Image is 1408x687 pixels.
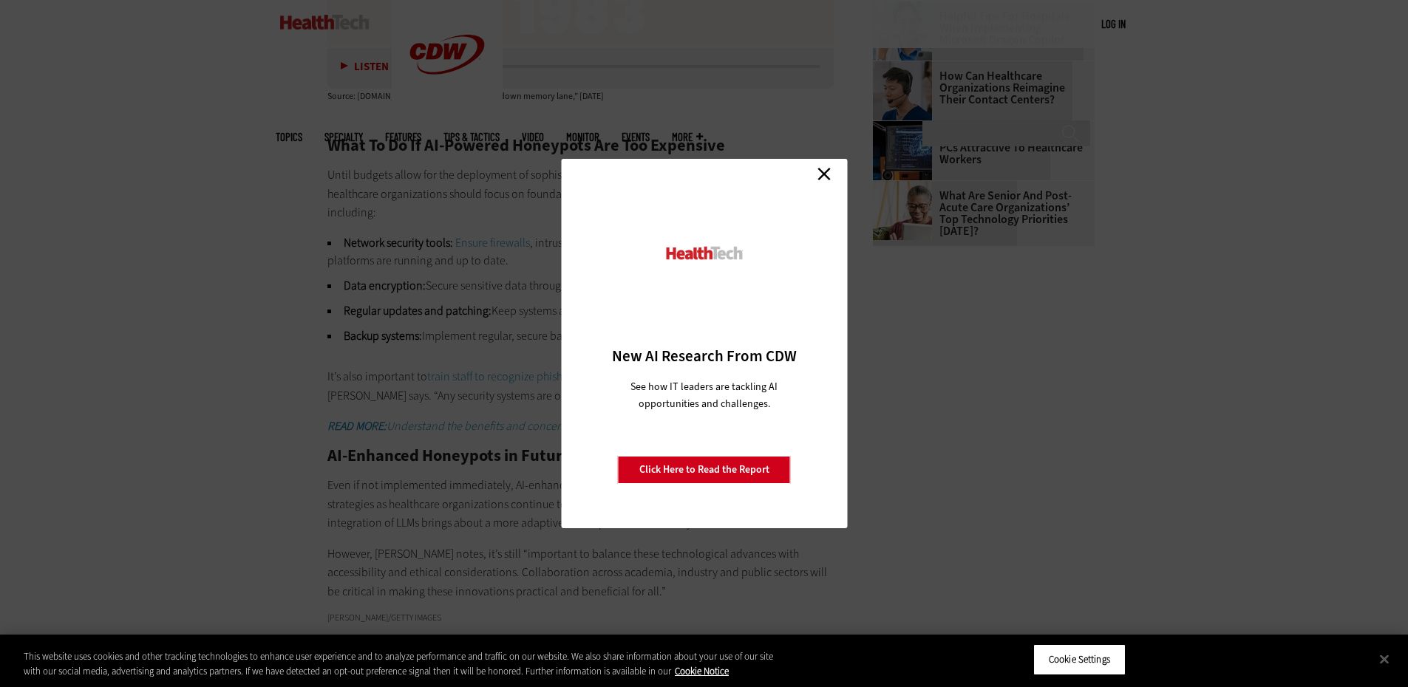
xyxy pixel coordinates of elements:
[675,665,729,677] a: More information about your privacy
[613,378,795,412] p: See how IT leaders are tackling AI opportunities and challenges.
[24,649,775,678] div: This website uses cookies and other tracking technologies to enhance user experience and to analy...
[813,163,835,185] a: Close
[618,456,791,484] a: Click Here to Read the Report
[587,346,821,366] h3: New AI Research From CDW
[1033,644,1126,675] button: Cookie Settings
[664,245,744,261] img: HealthTech_0.png
[1368,643,1401,675] button: Close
